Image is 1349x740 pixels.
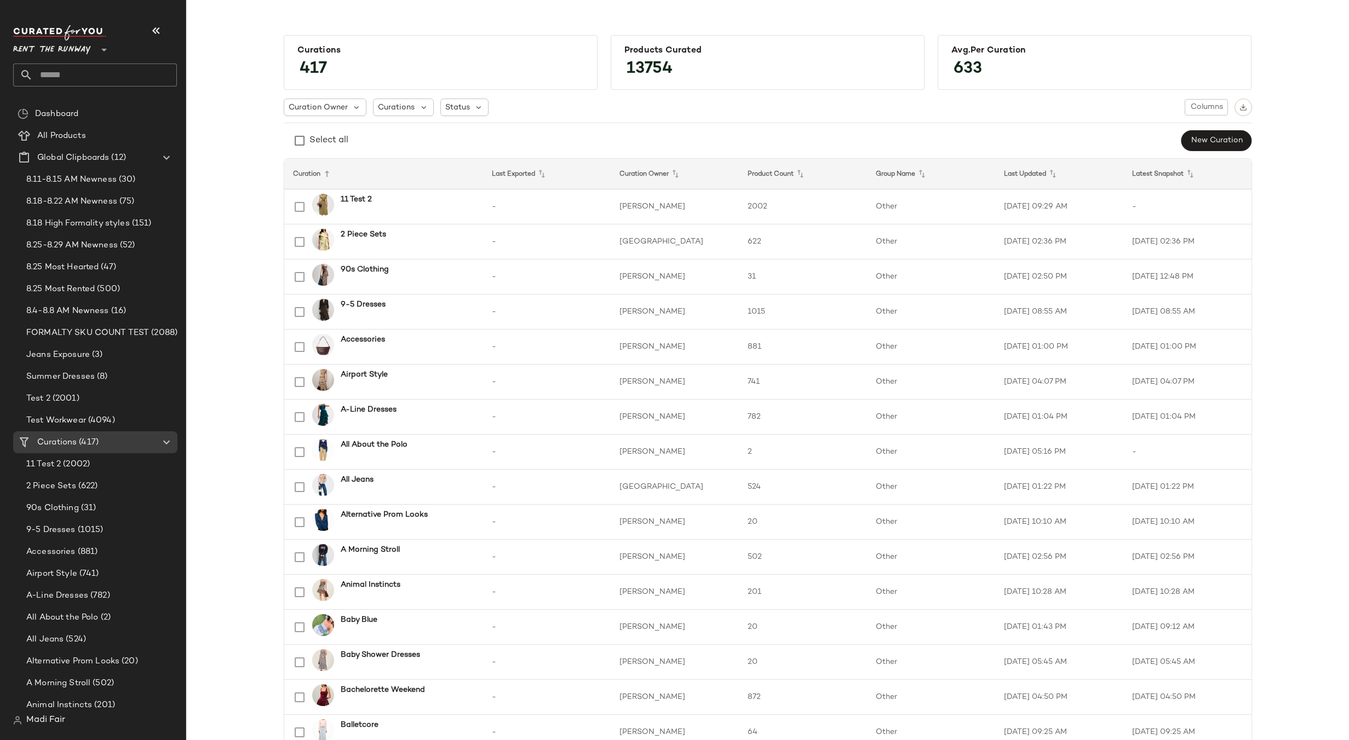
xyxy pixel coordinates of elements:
[341,439,407,450] b: All About the Polo
[483,259,611,294] td: -
[867,470,995,505] td: Other
[297,45,584,56] div: Curations
[1190,136,1242,145] span: New Curation
[312,404,334,426] img: AMR161.jpg
[611,189,739,224] td: [PERSON_NAME]
[445,102,470,113] span: Status
[739,400,867,435] td: 782
[26,524,76,536] span: 9-5 Dresses
[739,645,867,680] td: 20
[341,649,420,661] b: Baby Shower Dresses
[117,195,135,208] span: (75)
[312,649,334,671] img: RPE27.jpg
[26,714,65,727] span: Madi Fair
[483,610,611,645] td: -
[1123,365,1252,400] td: [DATE] 04:07 PM
[995,189,1123,224] td: [DATE] 09:29 AM
[995,259,1123,294] td: [DATE] 02:50 PM
[378,102,415,113] span: Curations
[616,49,684,89] span: 13754
[995,610,1123,645] td: [DATE] 01:43 PM
[341,404,397,415] b: A-Line Dresses
[1123,159,1252,189] th: Latest Snapshot
[611,259,739,294] td: [PERSON_NAME]
[95,371,107,383] span: (8)
[739,159,867,189] th: Product Count
[611,645,739,680] td: [PERSON_NAME]
[109,152,126,164] span: (12)
[26,611,99,624] span: All About the Polo
[95,283,120,296] span: (500)
[739,365,867,400] td: 741
[50,392,79,405] span: (2001)
[341,509,428,521] b: Alternative Prom Looks
[867,189,995,224] td: Other
[739,329,867,365] td: 881
[341,229,386,240] b: 2 Piece Sets
[26,568,77,580] span: Airport Style
[341,264,389,275] b: 90s Clothing
[1123,294,1252,329] td: [DATE] 08:55 AM
[13,37,91,57] span: Rent the Runway
[88,589,110,602] span: (782)
[483,680,611,715] td: -
[26,371,95,383] span: Summer Dresses
[26,699,92,712] span: Animal Instincts
[86,414,115,427] span: (4094)
[26,677,90,690] span: A Morning Stroll
[312,369,334,391] img: BSH172.jpg
[1123,575,1252,610] td: [DATE] 10:28 AM
[26,458,61,471] span: 11 Test 2
[995,505,1123,540] td: [DATE] 10:10 AM
[483,365,611,400] td: -
[611,329,739,365] td: [PERSON_NAME]
[341,684,425,696] b: Bachelorette Weekend
[1190,103,1222,112] span: Columns
[1185,99,1227,115] button: Columns
[739,540,867,575] td: 502
[341,544,400,556] b: A Morning Stroll
[867,505,995,540] td: Other
[341,369,388,380] b: Airport Style
[312,579,334,601] img: MRC1.jpg
[611,159,739,189] th: Curation Owner
[341,614,377,626] b: Baby Blue
[26,546,76,558] span: Accessories
[995,680,1123,715] td: [DATE] 04:50 PM
[109,305,127,317] span: (16)
[312,474,334,496] img: TRI3.jpg
[943,49,993,89] span: 633
[995,400,1123,435] td: [DATE] 01:04 PM
[90,349,102,361] span: (3)
[18,108,28,119] img: svg%3e
[867,435,995,470] td: Other
[64,633,86,646] span: (524)
[739,680,867,715] td: 872
[26,655,119,668] span: Alternative Prom Looks
[483,329,611,365] td: -
[77,436,99,449] span: (417)
[739,505,867,540] td: 20
[26,502,79,514] span: 90s Clothing
[79,502,96,514] span: (31)
[76,524,104,536] span: (1015)
[1123,505,1252,540] td: [DATE] 10:10 AM
[867,400,995,435] td: Other
[483,189,611,224] td: -
[995,294,1123,329] td: [DATE] 08:55 AM
[312,614,334,636] img: CLUB239.jpg
[611,294,739,329] td: [PERSON_NAME]
[483,400,611,435] td: -
[341,299,386,310] b: 9-5 Dresses
[867,680,995,715] td: Other
[483,159,611,189] th: Last Exported
[867,365,995,400] td: Other
[739,294,867,329] td: 1015
[483,645,611,680] td: -
[739,189,867,224] td: 2002
[26,392,50,405] span: Test 2
[611,224,739,259] td: [GEOGRAPHIC_DATA]
[951,45,1238,56] div: Avg.per Curation
[99,611,111,624] span: (2)
[289,49,338,89] span: 417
